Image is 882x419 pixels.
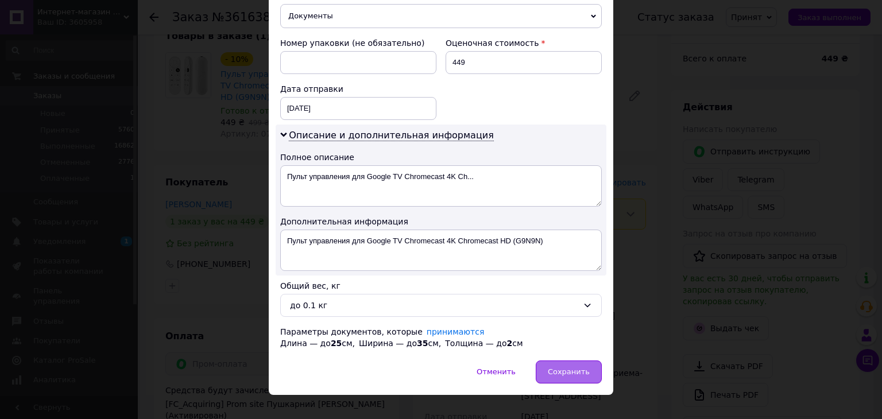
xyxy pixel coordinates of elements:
span: 2 [506,339,512,348]
div: Оценочная стоимость [446,37,602,49]
div: Полное описание [280,152,602,163]
div: Дополнительная информация [280,216,602,227]
a: принимаются [427,327,485,336]
textarea: Пульт управления для Google TV Chromecast 4K Ch... [280,165,602,207]
span: Описание и дополнительная информация [289,130,494,141]
span: Документы [280,4,602,28]
span: 35 [417,339,428,348]
div: Параметры документов, которые Длина — до см, Ширина — до см, Толщина — до см [280,326,602,349]
span: Сохранить [548,367,590,376]
div: Номер упаковки (не обязательно) [280,37,436,49]
span: Отменить [477,367,516,376]
div: до 0.1 кг [290,299,578,312]
div: Дата отправки [280,83,436,95]
div: Общий вес, кг [280,280,602,292]
span: 25 [331,339,342,348]
textarea: Пульт управления для Google TV Chromecast 4K Chromecast HD (G9N9N) [280,230,602,271]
